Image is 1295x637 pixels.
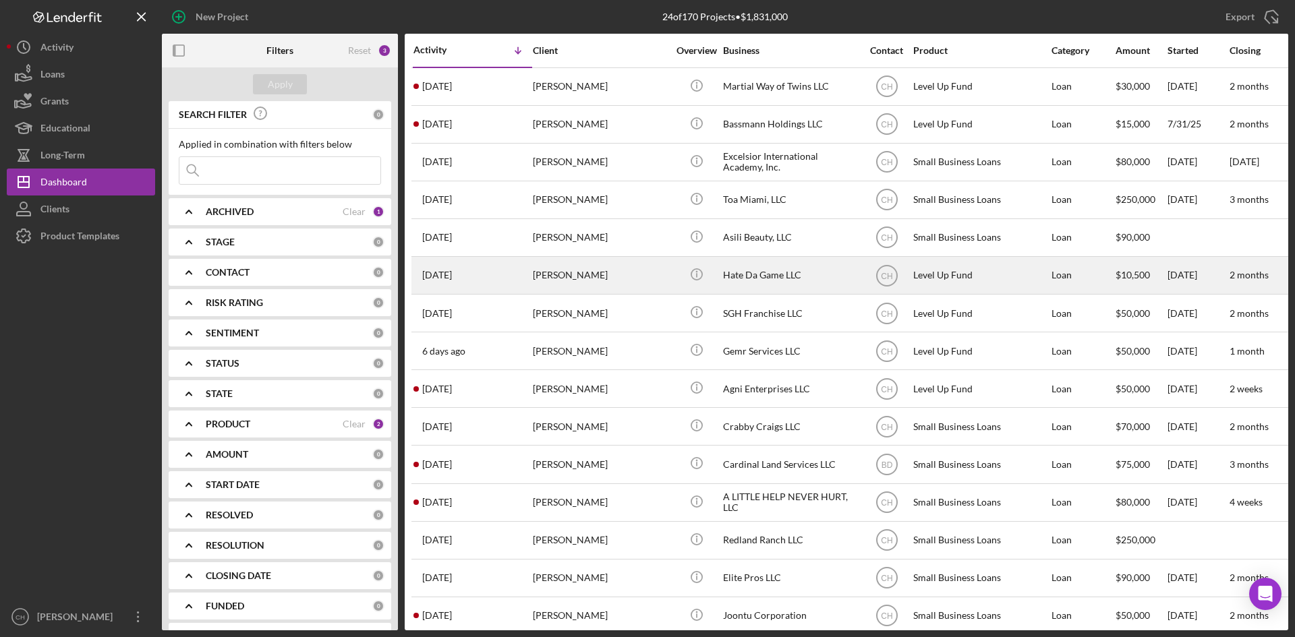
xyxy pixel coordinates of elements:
time: 2025-08-12 22:40 [422,384,452,394]
div: $50,000 [1116,598,1166,634]
time: 2025-08-17 19:50 [422,156,452,167]
time: 2025-08-10 11:35 [422,421,452,432]
div: Crabby Craigs LLC [723,408,858,444]
button: Apply [253,74,307,94]
div: [DATE] [1168,408,1228,444]
div: Small Business Loans [913,522,1048,558]
time: 2025-07-24 01:24 [422,610,452,621]
time: 2025-08-13 22:12 [422,346,465,357]
b: STATE [206,388,233,399]
time: 3 months [1230,458,1269,470]
div: Amount [1116,45,1166,56]
div: Loan [1052,408,1114,444]
b: RESOLVED [206,510,253,520]
div: Clients [40,195,69,226]
text: CH [881,271,892,280]
div: Small Business Loans [913,598,1048,634]
time: 2025-08-09 14:46 [422,459,452,470]
div: Activity [413,44,473,55]
div: Level Up Fund [913,333,1048,369]
div: Martial Way of Twins LLC [723,69,858,104]
a: Clients [7,195,155,222]
div: Loan [1052,257,1114,293]
div: Loan [1052,522,1114,558]
div: $250,000 [1116,182,1166,218]
b: Filters [266,45,293,56]
div: Applied in combination with filters below [179,139,381,150]
div: [PERSON_NAME] [533,144,668,180]
time: 2025-08-18 11:50 [422,81,452,92]
button: Long-Term [7,142,155,169]
time: 2025-07-31 21:59 [422,535,452,545]
div: Redland Ranch LLC [723,522,858,558]
b: PRODUCT [206,419,250,429]
div: [PERSON_NAME] [533,446,668,482]
button: Grants [7,88,155,115]
div: Cardinal Land Services LLC [723,446,858,482]
div: [DATE] [1168,182,1228,218]
div: [DATE] [1168,144,1228,180]
time: 2025-08-14 15:15 [422,308,452,319]
text: CH [881,346,892,356]
time: 2025-08-15 16:36 [422,270,452,280]
div: $75,000 [1116,446,1166,482]
div: $250,000 [1116,522,1166,558]
button: Loans [7,61,155,88]
div: Loan [1052,295,1114,331]
div: [PERSON_NAME] [533,257,668,293]
div: Contact [861,45,912,56]
div: $50,000 [1116,295,1166,331]
div: Toa Miami, LLC [723,182,858,218]
div: Loan [1052,220,1114,255]
div: Small Business Loans [913,408,1048,444]
div: [PERSON_NAME] [34,603,121,634]
div: Elite Pros LLC [723,560,858,596]
div: Loan [1052,485,1114,520]
time: 2025-08-18 03:06 [422,119,452,129]
div: Asili Beauty, LLC [723,220,858,255]
div: Level Up Fund [913,107,1048,142]
div: [PERSON_NAME] [533,598,668,634]
text: CH [881,233,892,243]
time: 2025-07-30 17:03 [422,572,452,583]
div: Small Business Loans [913,182,1048,218]
time: 2 months [1230,269,1269,280]
b: SEARCH FILTER [179,109,247,120]
div: 0 [372,570,384,582]
div: New Project [196,3,248,30]
time: 2025-08-15 16:59 [422,232,452,243]
div: $70,000 [1116,408,1166,444]
div: Excelsior International Academy, Inc. [723,144,858,180]
div: Loan [1052,598,1114,634]
div: [DATE] [1168,295,1228,331]
b: FUNDED [206,601,244,611]
time: 2 months [1230,118,1269,129]
div: $15,000 [1116,107,1166,142]
button: Activity [7,34,155,61]
div: A LITTLE HELP NEVER HURT, LLC [723,485,858,520]
div: [PERSON_NAME] [533,295,668,331]
button: Educational [7,115,155,142]
time: 2025-08-06 20:25 [422,497,452,508]
div: 0 [372,236,384,248]
div: Loan [1052,69,1114,104]
div: Overview [671,45,722,56]
div: 0 [372,448,384,460]
a: Dashboard [7,169,155,195]
div: 0 [372,297,384,309]
button: New Project [162,3,262,30]
div: 0 [372,479,384,491]
div: Loans [40,61,65,91]
div: [PERSON_NAME] [533,485,668,520]
div: Small Business Loans [913,144,1048,180]
b: CONTACT [206,267,250,278]
div: Loan [1052,144,1114,180]
div: Loan [1052,446,1114,482]
time: [DATE] [1230,156,1259,167]
b: STAGE [206,237,235,247]
b: RISK RATING [206,297,263,308]
text: CH [881,195,892,205]
div: Loan [1052,371,1114,406]
div: Loan [1052,182,1114,218]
